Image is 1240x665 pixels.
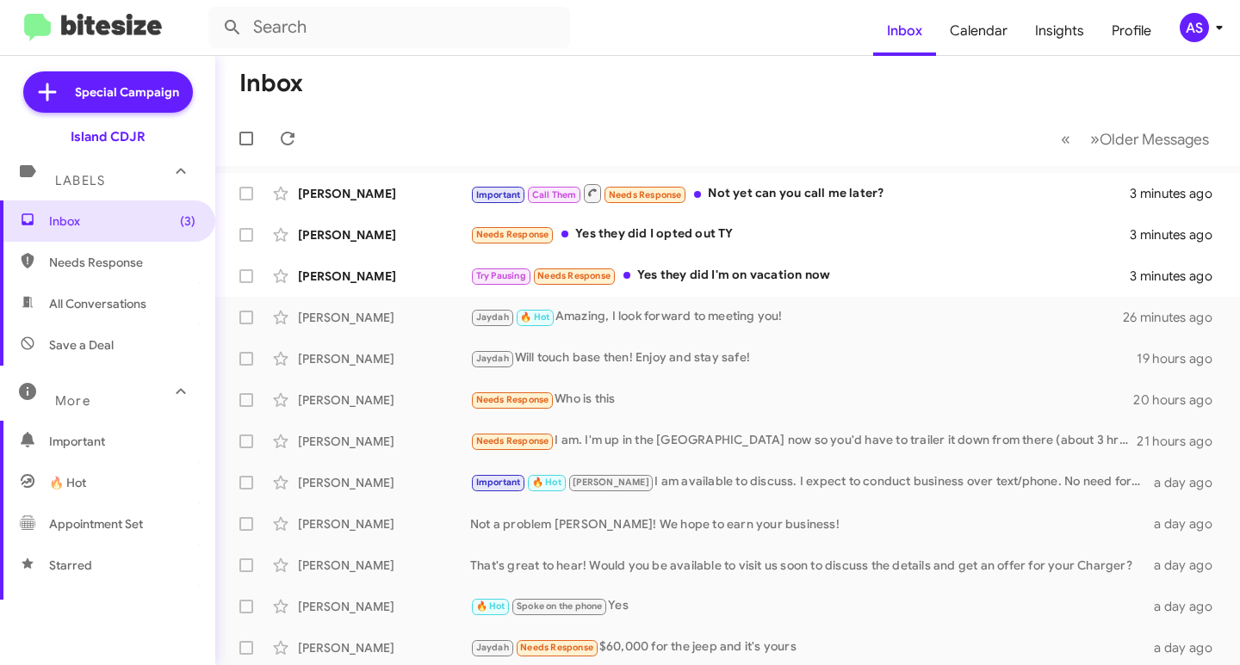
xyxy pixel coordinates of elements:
[55,393,90,409] span: More
[1080,121,1219,157] button: Next
[1051,121,1219,157] nav: Page navigation example
[1151,474,1226,491] div: a day ago
[298,474,470,491] div: [PERSON_NAME]
[1130,268,1226,285] div: 3 minutes ago
[517,600,603,612] span: Spoke on the phone
[470,637,1151,657] div: $60,000 for the jeep and it's yours
[1180,13,1209,42] div: AS
[49,336,114,354] span: Save a Deal
[476,477,521,488] span: Important
[873,6,936,56] a: Inbox
[476,435,549,446] span: Needs Response
[1151,515,1226,533] div: a day ago
[49,474,86,491] span: 🔥 Hot
[1100,130,1209,149] span: Older Messages
[298,268,470,285] div: [PERSON_NAME]
[470,182,1130,204] div: Not yet can you call me later?
[1133,391,1226,409] div: 20 hours ago
[470,390,1133,409] div: Who is this
[470,557,1151,574] div: That's great to hear! Would you be available to visit us soon to discuss the details and get an o...
[470,515,1151,533] div: Not a problem [PERSON_NAME]! We hope to earn your business!
[1151,598,1226,615] div: a day ago
[476,642,509,653] span: Jaydah
[1051,121,1081,157] button: Previous
[476,270,526,281] span: Try Pausing
[476,353,509,364] span: Jaydah
[1130,185,1226,202] div: 3 minutes ago
[298,391,470,409] div: [PERSON_NAME]
[609,189,682,200] span: Needs Response
[298,639,470,656] div: [PERSON_NAME]
[180,212,195,230] span: (3)
[1021,6,1098,56] a: Insights
[49,212,195,230] span: Inbox
[470,596,1151,616] div: Yes
[49,515,143,533] span: Appointment Set
[75,83,179,101] span: Special Campaign
[520,311,549,323] span: 🔥 Hot
[298,350,470,367] div: [PERSON_NAME]
[476,311,509,323] span: Jaydah
[936,6,1021,56] a: Calendar
[470,266,1130,286] div: Yes they did I'm on vacation now
[1130,226,1226,243] div: 3 minutes ago
[49,295,146,312] span: All Conversations
[476,600,505,612] span: 🔥 Hot
[55,173,105,188] span: Labels
[298,557,470,574] div: [PERSON_NAME]
[1090,128,1100,150] span: »
[1123,309,1226,326] div: 26 minutes ago
[49,557,92,574] span: Starred
[298,185,470,202] div: [PERSON_NAME]
[1098,6,1165,56] a: Profile
[470,225,1130,244] div: Yes they did I opted out TY
[573,477,649,488] span: [PERSON_NAME]
[71,128,146,145] div: Island CDJR
[298,226,470,243] div: [PERSON_NAME]
[1165,13,1221,42] button: AS
[532,189,577,200] span: Call Them
[470,348,1137,368] div: Will touch base then! Enjoy and stay safe!
[298,515,470,533] div: [PERSON_NAME]
[470,307,1123,327] div: Amazing, I look forward to meeting you!
[49,254,195,271] span: Needs Response
[1137,433,1226,450] div: 21 hours ago
[520,642,593,653] span: Needs Response
[1151,557,1226,574] div: a day ago
[1151,639,1226,656] div: a day ago
[49,433,195,450] span: Important
[1137,350,1226,367] div: 19 hours ago
[298,433,470,450] div: [PERSON_NAME]
[208,7,570,48] input: Search
[476,189,521,200] span: Important
[537,270,611,281] span: Needs Response
[532,477,561,488] span: 🔥 Hot
[298,309,470,326] div: [PERSON_NAME]
[470,472,1151,492] div: I am available to discuss. I expect to conduct business over text/phone. No need for me to travel...
[1061,128,1070,150] span: «
[476,394,549,405] span: Needs Response
[476,229,549,240] span: Needs Response
[239,70,303,97] h1: Inbox
[470,431,1137,451] div: I am. I'm up in the [GEOGRAPHIC_DATA] now so you'd have to trailer it down from there (about 3 hr...
[23,71,193,113] a: Special Campaign
[298,598,470,615] div: [PERSON_NAME]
